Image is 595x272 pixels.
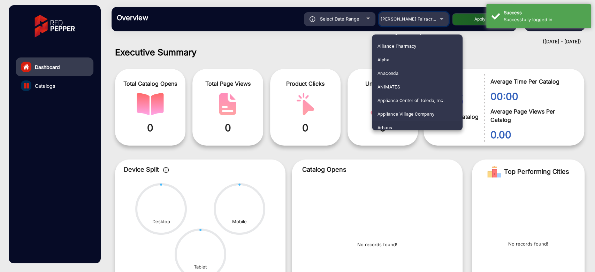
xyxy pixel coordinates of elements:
span: Alpha [377,53,389,67]
span: Arhaus [377,121,392,134]
span: Appliance Center of Toledo, Inc. [377,94,444,107]
span: Alliance Pharmacy [377,39,417,53]
span: Appliance Village Company [377,107,434,121]
span: ANIMATES [377,80,400,94]
div: Successfully logged in [504,16,586,23]
span: Anaconda [377,67,398,80]
div: Success [504,9,586,16]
